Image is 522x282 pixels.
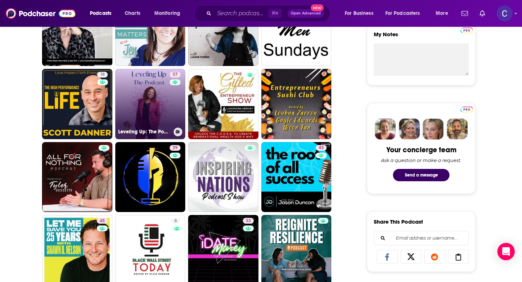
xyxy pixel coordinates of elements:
button: open menu [149,8,190,19]
h3: Leveling Up: The Podcast with [PERSON_NAME] [118,129,171,135]
span: For Business [345,8,373,18]
span: Logged in as publicityxxtina [497,5,513,21]
span: 33 [246,217,251,225]
div: Search podcasts, credits, & more... [201,5,337,22]
a: Show notifications dropdown [459,7,471,20]
span: 6 [174,217,177,225]
span: Podcasts [90,8,111,18]
a: Share on Reddit [424,250,445,264]
div: Open Intercom Messenger [497,243,515,260]
img: User Profile [497,5,513,21]
a: Copy Link [448,250,469,264]
a: 43 [316,145,327,151]
button: open menu [340,8,382,19]
span: Open Advanced [291,12,321,15]
a: 37 [170,72,181,78]
a: 39 [170,145,181,151]
span: 39 [173,144,178,152]
span: 18 [100,71,105,78]
button: open menu [431,8,457,19]
input: Email address or username... [380,231,463,245]
span: Monitoring [154,8,180,18]
span: 43 [319,144,324,152]
div: Your concierge team [386,145,456,154]
a: 6 [171,218,180,224]
img: Podchaser Pro [460,107,473,112]
a: 18 [42,69,112,139]
span: ⌘ K [268,9,282,18]
a: 43 [261,142,332,212]
button: Send a message [393,169,449,181]
span: 37 [173,71,178,78]
a: 45 [97,218,108,224]
a: Pro website [460,105,473,112]
a: Share on X/Twitter [401,250,422,264]
span: Charts [125,8,140,18]
a: Share on Facebook [377,250,398,264]
a: 37Leveling Up: The Podcast with [PERSON_NAME] [115,69,186,139]
img: Podchaser - Follow, Share and Rate Podcasts [6,7,75,20]
a: Show notifications dropdown [477,7,488,20]
img: Podchaser Pro [460,28,473,33]
span: More [436,8,448,18]
button: Open AdvancedNew [287,9,324,18]
label: My Notes [374,31,469,43]
span: 45 [100,217,105,225]
input: Search podcasts, credits, & more... [214,8,268,19]
div: Search followers [374,231,469,245]
button: open menu [381,8,431,19]
a: 39 [115,142,186,212]
button: open menu [85,8,121,19]
img: Jon Profile [447,119,468,140]
a: 18 [97,72,108,78]
button: Show profile menu [497,5,513,21]
img: Barbara Profile [399,119,420,140]
a: Charts [120,8,145,19]
img: Jules Profile [423,119,444,140]
a: 33 [243,218,254,224]
span: For Podcasters [385,8,420,18]
span: New [311,4,324,11]
h3: Share This Podcast [374,218,423,225]
div: Ask a question or make a request. [381,157,461,163]
a: Pro website [460,26,473,33]
img: Sydney Profile [375,119,396,140]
